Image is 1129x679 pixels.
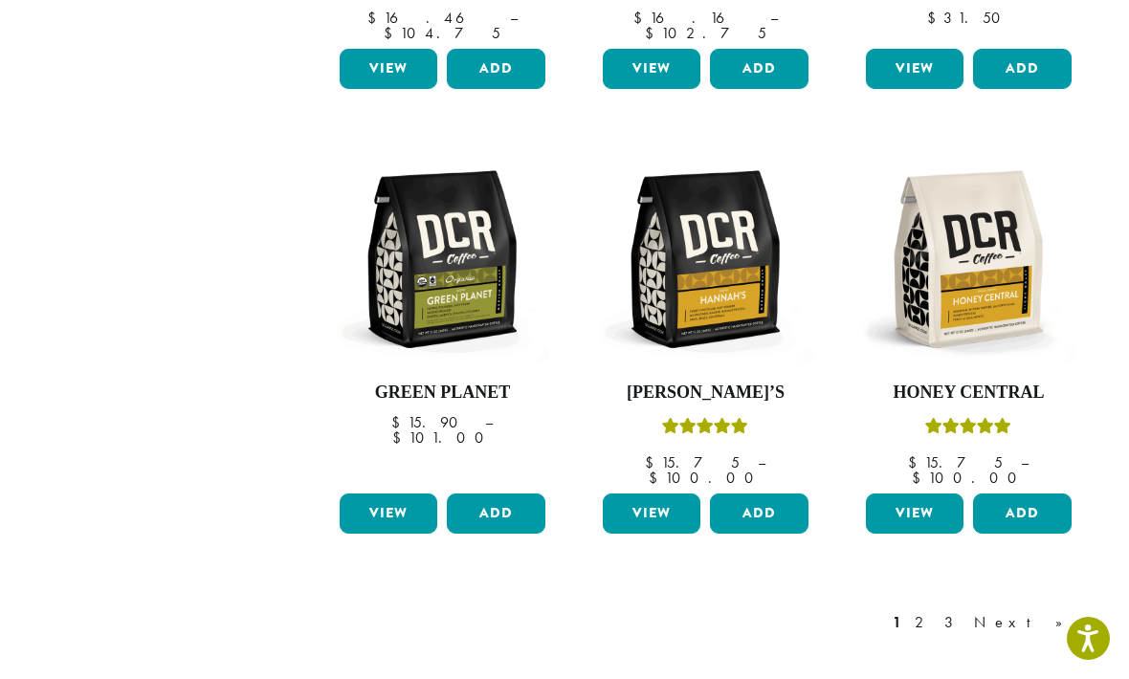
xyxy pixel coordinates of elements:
[598,152,813,367] img: DCR-12oz-Hannahs-Stock-scaled.png
[633,8,752,28] bdi: 16.16
[861,152,1076,367] img: DCR-12oz-Honey-Central-Stock-scaled.png
[603,493,700,534] a: View
[645,452,661,472] span: $
[970,611,1080,634] a: Next »
[927,8,1009,28] bdi: 31.50
[1021,452,1029,472] span: –
[973,493,1071,534] button: Add
[889,611,905,634] a: 1
[335,383,550,404] h4: Green Planet
[645,452,740,472] bdi: 15.75
[645,23,661,43] span: $
[391,412,408,432] span: $
[941,611,964,634] a: 3
[912,468,1026,488] bdi: 100.00
[447,493,544,534] button: Add
[927,8,943,28] span: $
[925,415,1011,444] div: Rated 5.00 out of 5
[645,23,766,43] bdi: 102.75
[649,468,763,488] bdi: 100.00
[384,23,500,43] bdi: 104.75
[861,152,1076,486] a: Honey CentralRated 5.00 out of 5
[340,49,437,89] a: View
[908,452,924,472] span: $
[510,8,518,28] span: –
[335,152,550,367] img: DCR-12oz-FTO-Green-Planet-Stock-scaled.png
[866,49,963,89] a: View
[384,23,400,43] span: $
[633,8,650,28] span: $
[598,152,813,486] a: [PERSON_NAME]’sRated 5.00 out of 5
[367,8,492,28] bdi: 16.46
[649,468,665,488] span: $
[973,49,1071,89] button: Add
[447,49,544,89] button: Add
[367,8,384,28] span: $
[758,452,765,472] span: –
[866,493,963,534] a: View
[861,383,1076,404] h4: Honey Central
[912,468,928,488] span: $
[710,49,808,89] button: Add
[908,452,1003,472] bdi: 15.75
[391,412,467,432] bdi: 15.90
[662,415,748,444] div: Rated 5.00 out of 5
[770,8,778,28] span: –
[598,383,813,404] h4: [PERSON_NAME]’s
[485,412,493,432] span: –
[392,427,409,448] span: $
[710,493,808,534] button: Add
[392,427,493,448] bdi: 101.00
[603,49,700,89] a: View
[911,611,935,634] a: 2
[340,493,437,534] a: View
[335,152,550,486] a: Green Planet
